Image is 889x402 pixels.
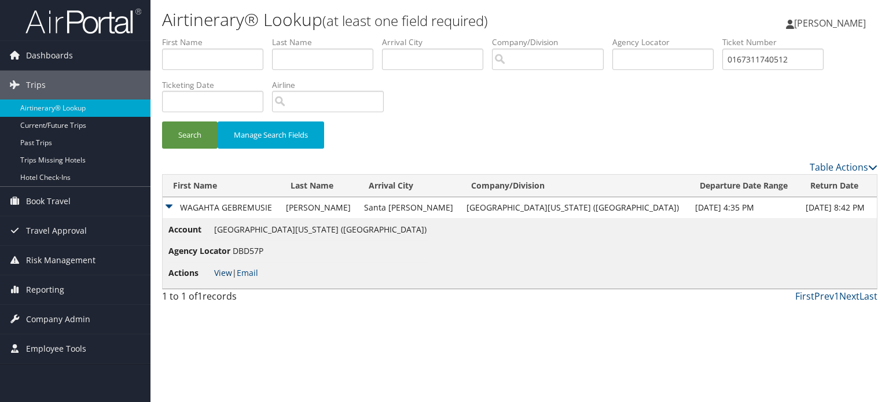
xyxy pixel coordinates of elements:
th: Departure Date Range: activate to sort column ascending [689,175,800,197]
span: Actions [168,267,212,279]
span: Dashboards [26,41,73,70]
a: Prev [814,290,834,303]
span: 1 [197,290,203,303]
label: Ticketing Date [162,79,272,91]
span: Account [168,223,212,236]
th: First Name: activate to sort column ascending [163,175,280,197]
th: Company/Division [461,175,689,197]
span: Risk Management [26,246,95,275]
label: First Name [162,36,272,48]
td: Santa [PERSON_NAME] [358,197,461,218]
label: Ticket Number [722,36,832,48]
span: Reporting [26,275,64,304]
label: Airline [272,79,392,91]
td: [PERSON_NAME] [280,197,358,218]
label: Company/Division [492,36,612,48]
span: [PERSON_NAME] [794,17,866,29]
span: Trips [26,71,46,99]
label: Last Name [272,36,382,48]
span: Company Admin [26,305,90,334]
label: Agency Locator [612,36,722,48]
a: Email [237,267,258,278]
a: [PERSON_NAME] [786,6,877,40]
a: Table Actions [810,161,877,174]
span: Employee Tools [26,334,86,363]
a: 1 [834,290,839,303]
a: Last [859,290,877,303]
span: [GEOGRAPHIC_DATA][US_STATE] ([GEOGRAPHIC_DATA]) [214,224,427,235]
th: Return Date: activate to sort column ascending [800,175,877,197]
th: Arrival City: activate to sort column ascending [358,175,461,197]
td: [GEOGRAPHIC_DATA][US_STATE] ([GEOGRAPHIC_DATA]) [461,197,689,218]
span: DBD57P [233,245,263,256]
h1: Airtinerary® Lookup [162,8,639,32]
td: [DATE] 8:42 PM [800,197,877,218]
span: Travel Approval [26,216,87,245]
span: Book Travel [26,187,71,216]
th: Last Name: activate to sort column ascending [280,175,358,197]
small: (at least one field required) [322,11,488,30]
div: 1 to 1 of records [162,289,328,309]
button: Search [162,121,218,149]
img: airportal-logo.png [25,8,141,35]
a: First [795,290,814,303]
label: Arrival City [382,36,492,48]
td: [DATE] 4:35 PM [689,197,800,218]
button: Manage Search Fields [218,121,324,149]
a: View [214,267,232,278]
span: | [214,267,258,278]
td: WAGAHTA GEBREMUSIE [163,197,280,218]
a: Next [839,290,859,303]
span: Agency Locator [168,245,230,257]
